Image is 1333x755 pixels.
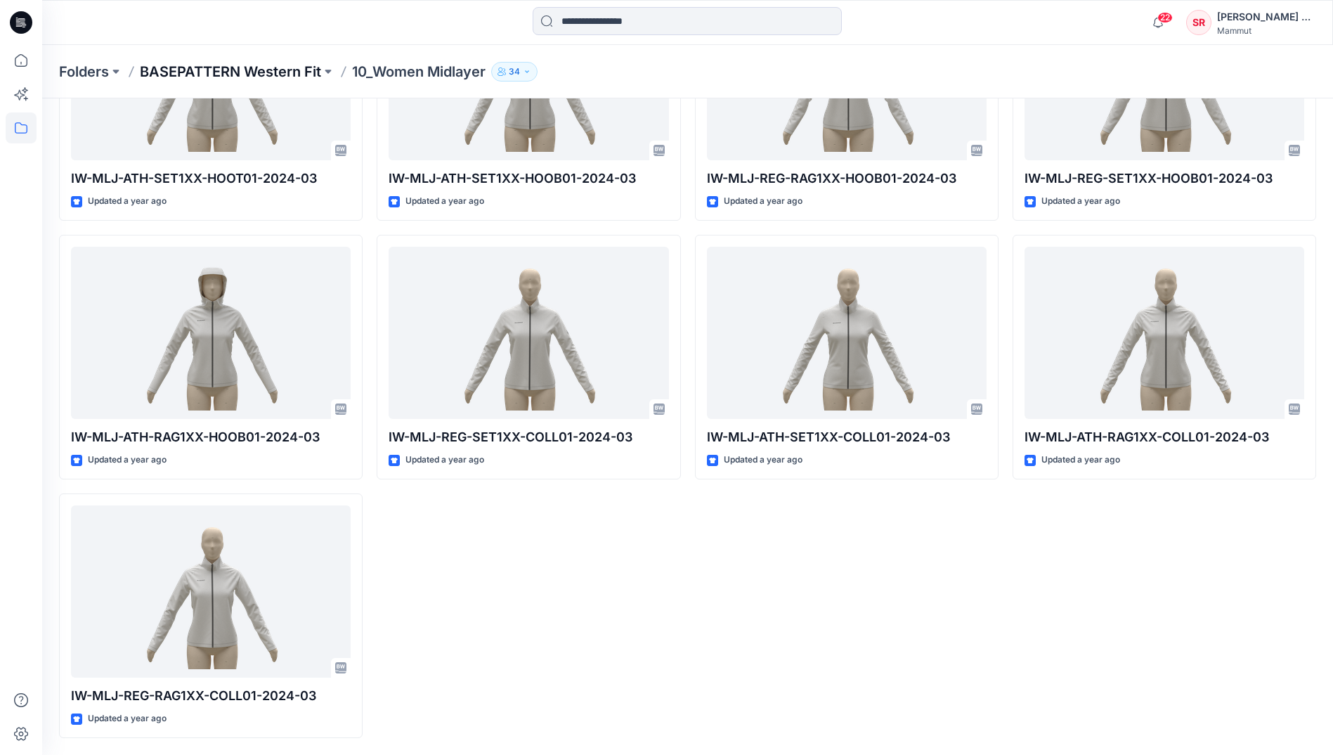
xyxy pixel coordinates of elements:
div: [PERSON_NAME] Ripegutu [1217,8,1315,25]
p: Updated a year ago [724,194,802,209]
p: Updated a year ago [88,711,167,726]
p: IW-MLJ-ATH-RAG1XX-HOOB01-2024-03 [71,427,351,447]
a: IW-MLJ-ATH-RAG1XX-HOOB01-2024-03 [71,247,351,419]
p: Updated a year ago [88,453,167,467]
p: IW-MLJ-REG-SET1XX-COLL01-2024-03 [389,427,668,447]
button: 34 [491,62,538,82]
p: Updated a year ago [1041,453,1120,467]
p: IW-MLJ-ATH-RAG1XX-COLL01-2024-03 [1025,427,1304,447]
div: SR [1186,10,1211,35]
p: IW-MLJ-REG-SET1XX-HOOB01-2024-03 [1025,169,1304,188]
p: Updated a year ago [1041,194,1120,209]
p: 10_Women Midlayer [352,62,486,82]
a: IW-MLJ-ATH-SET1XX-COLL01-2024-03 [707,247,987,419]
a: IW-MLJ-REG-SET1XX-COLL01-2024-03 [389,247,668,419]
p: IW-MLJ-ATH-SET1XX-COLL01-2024-03 [707,427,987,447]
p: Updated a year ago [405,453,484,467]
p: IW-MLJ-REG-RAG1XX-HOOB01-2024-03 [707,169,987,188]
a: Folders [59,62,109,82]
p: IW-MLJ-ATH-SET1XX-HOOT01-2024-03 [71,169,351,188]
p: IW-MLJ-ATH-SET1XX-HOOB01-2024-03 [389,169,668,188]
div: Mammut [1217,25,1315,36]
p: Updated a year ago [724,453,802,467]
p: Updated a year ago [88,194,167,209]
span: 22 [1157,12,1173,23]
a: IW-MLJ-ATH-RAG1XX-COLL01-2024-03 [1025,247,1304,419]
a: BASEPATTERN Western Fit [140,62,321,82]
p: Updated a year ago [405,194,484,209]
p: IW-MLJ-REG-RAG1XX-COLL01-2024-03 [71,686,351,706]
a: IW-MLJ-REG-RAG1XX-COLL01-2024-03 [71,505,351,678]
p: 34 [509,64,520,79]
